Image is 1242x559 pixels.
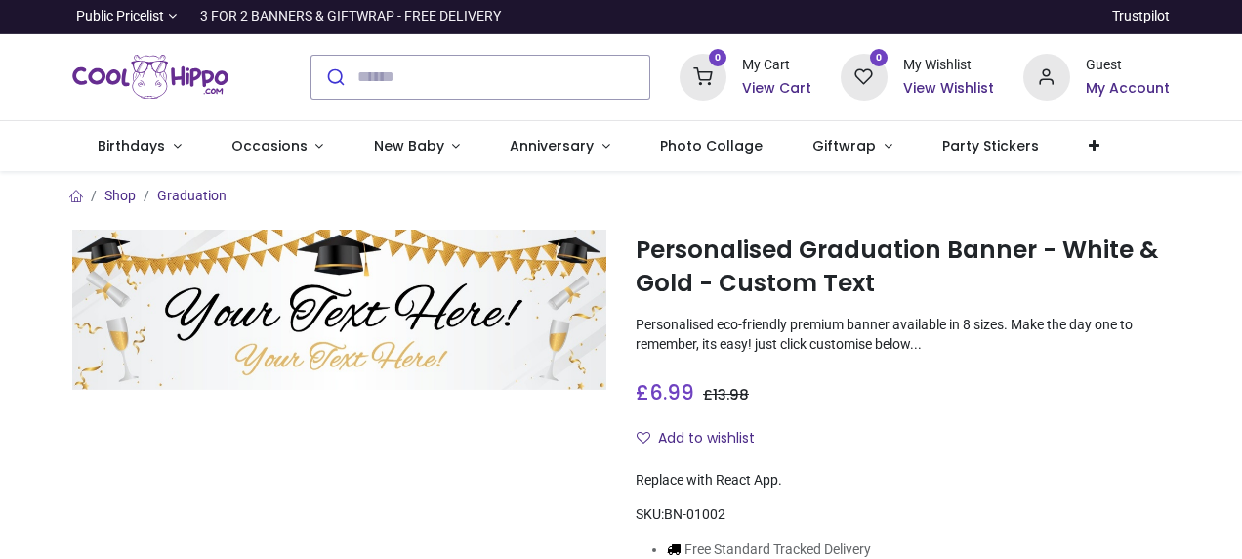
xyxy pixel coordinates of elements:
div: SKU: [636,505,1170,525]
a: Trustpilot [1112,7,1170,26]
a: My Account [1086,79,1170,99]
a: View Cart [742,79,811,99]
a: New Baby [349,121,485,172]
p: Personalised eco-friendly premium banner available in 8 sizes. Make the day one to remember, its ... [636,316,1170,354]
i: Add to wishlist [637,431,650,445]
div: My Cart [742,56,811,75]
sup: 0 [870,49,889,67]
a: Giftwrap [788,121,918,172]
div: 3 FOR 2 BANNERS & GIFTWRAP - FREE DELIVERY [200,7,501,26]
a: Logo of Cool Hippo [72,50,228,105]
span: BN-01002 [664,506,725,522]
span: 6.99 [649,378,694,407]
div: My Wishlist [903,56,994,75]
a: View Wishlist [903,79,994,99]
span: £ [636,378,694,407]
span: New Baby [374,136,444,155]
h1: Personalised Graduation Banner - White & Gold - Custom Text [636,234,1170,301]
span: Party Stickers [942,136,1039,155]
a: 0 [680,67,726,83]
a: Graduation [157,188,227,203]
sup: 0 [709,49,727,67]
span: Giftwrap [812,136,876,155]
a: Public Pricelist [72,7,177,26]
img: Cool Hippo [72,50,228,105]
div: Guest [1086,56,1170,75]
a: 0 [841,67,888,83]
span: Occasions [231,136,308,155]
a: Shop [104,188,136,203]
span: Photo Collage [660,136,763,155]
img: Personalised Graduation Banner - White & Gold - Custom Text [72,230,606,390]
button: Add to wishlistAdd to wishlist [636,422,771,455]
div: Replace with React App. [636,471,1170,491]
a: Birthdays [72,121,206,172]
span: Public Pricelist [76,7,164,26]
span: Birthdays [98,136,165,155]
span: £ [703,385,749,405]
button: Submit [311,56,357,99]
a: Anniversary [485,121,636,172]
span: 13.98 [713,385,749,405]
a: Occasions [206,121,349,172]
span: Anniversary [510,136,594,155]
